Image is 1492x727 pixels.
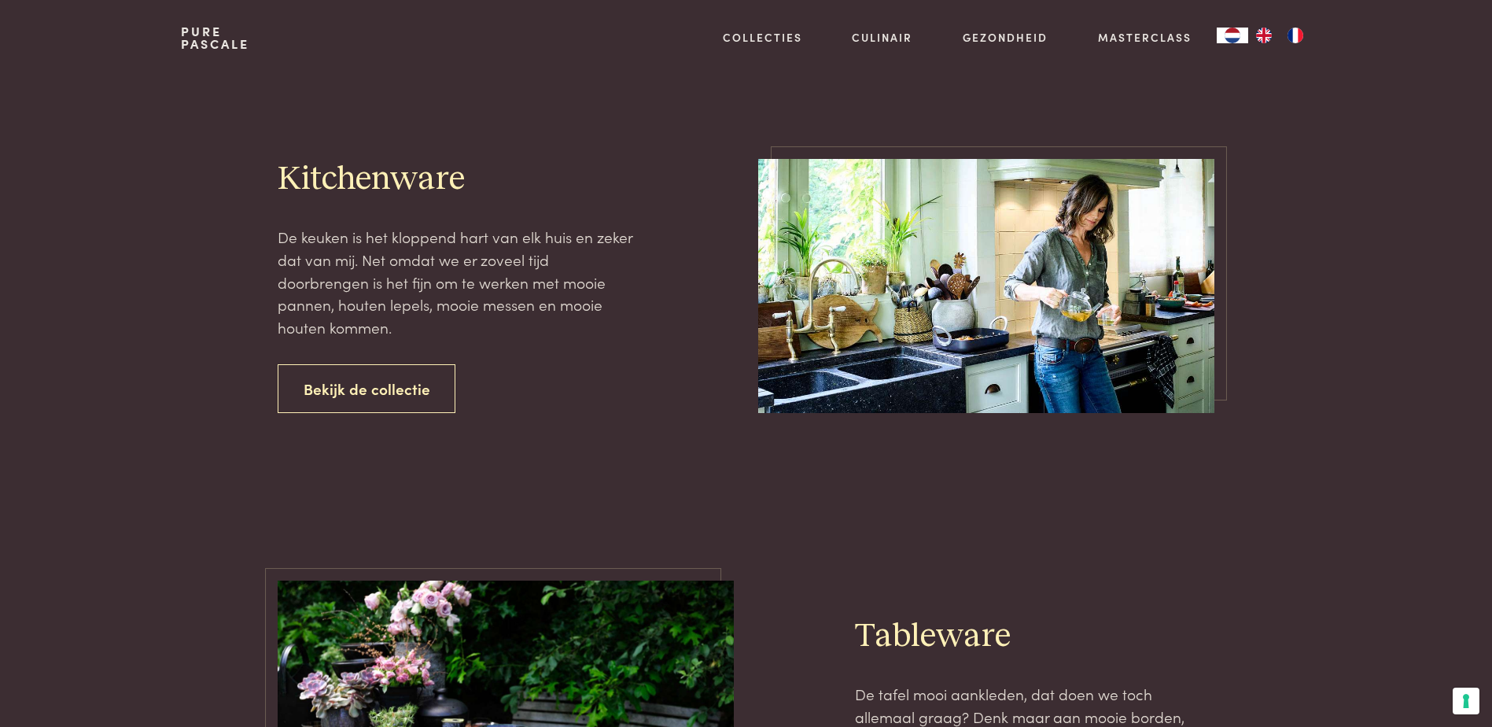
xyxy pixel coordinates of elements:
a: Bekijk de collectie [278,364,456,414]
a: Culinair [852,29,912,46]
a: Collecties [723,29,802,46]
a: Masterclass [1098,29,1192,46]
aside: Language selected: Nederlands [1217,28,1311,43]
button: Uw voorkeuren voor toestemming voor trackingtechnologieën [1453,688,1479,714]
h2: Kitchenware [278,159,638,201]
a: NL [1217,28,1248,43]
p: De keuken is het kloppend hart van elk huis en zeker dat van mij. Net omdat we er zoveel tijd doo... [278,226,638,338]
img: pure-pascale-naessens-pn356186 [758,159,1214,413]
h2: Tableware [855,616,1215,658]
a: PurePascale [181,25,249,50]
ul: Language list [1248,28,1311,43]
div: Language [1217,28,1248,43]
a: Gezondheid [963,29,1048,46]
a: FR [1280,28,1311,43]
a: EN [1248,28,1280,43]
